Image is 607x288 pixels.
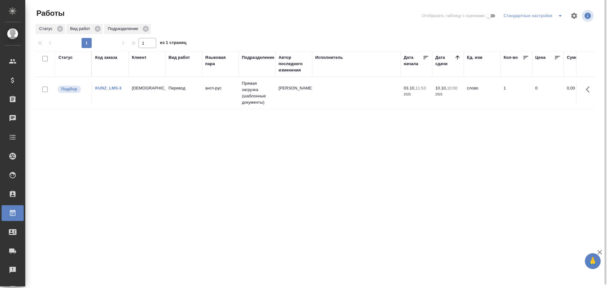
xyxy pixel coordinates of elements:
div: Вид работ [169,54,190,61]
span: Работы [35,8,64,18]
span: из 1 страниц [160,39,187,48]
td: 0 [532,82,564,104]
p: 2025 [404,91,429,98]
p: 11:53 [415,86,426,90]
div: Статус [58,54,73,61]
div: Код заказа [95,54,117,61]
button: 🙏 [585,253,601,269]
p: 10.10, [435,86,447,90]
div: Дата начала [404,54,423,67]
span: Отобразить таблицу с оценками [422,13,485,19]
button: Здесь прячутся важные кнопки [582,82,597,97]
span: Настроить таблицу [567,8,582,23]
div: Подразделение [104,24,151,34]
p: 03.10, [404,86,415,90]
span: 🙏 [587,254,598,268]
td: слово [464,82,500,104]
td: англ-рус [202,82,239,104]
div: Вид работ [66,24,103,34]
div: split button [502,11,567,21]
div: Языковая пара [205,54,236,67]
td: [PERSON_NAME] [275,82,312,104]
div: Исполнитель [315,54,343,61]
div: Ед. изм [467,54,482,61]
div: Можно подбирать исполнителей [57,85,88,94]
a: KUNZ_LMS-3 [95,86,122,90]
p: 2025 [435,91,461,98]
p: 10:00 [447,86,457,90]
td: 0,00 ₽ [564,82,595,104]
p: Вид работ [70,26,92,32]
p: Перевод [169,85,199,91]
td: Прямая загрузка (шаблонные документы) [239,77,275,109]
p: Подразделение [108,26,140,32]
td: 1 [500,82,532,104]
div: Кол-во [504,54,518,61]
div: Цена [535,54,546,61]
span: Посмотреть информацию [582,10,595,22]
div: Статус [35,24,65,34]
p: [DEMOGRAPHIC_DATA] [132,85,162,91]
p: Подбор [61,86,77,92]
div: Дата сдачи [435,54,454,67]
div: Автор последнего изменения [279,54,309,73]
div: Сумма [567,54,580,61]
div: Клиент [132,54,146,61]
div: Подразделение [242,54,274,61]
p: Статус [39,26,55,32]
